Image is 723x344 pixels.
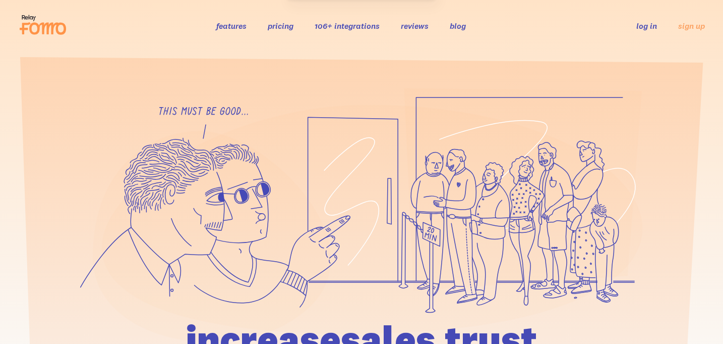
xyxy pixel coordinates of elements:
a: pricing [268,21,293,31]
a: 106+ integrations [315,21,380,31]
a: reviews [401,21,429,31]
a: blog [450,21,466,31]
a: sign up [678,21,705,31]
a: features [216,21,247,31]
a: log in [636,21,657,31]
